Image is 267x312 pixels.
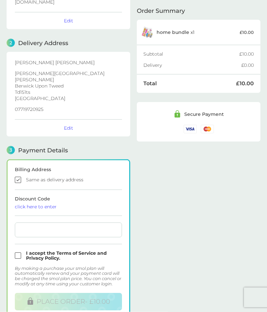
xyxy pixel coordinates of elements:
p: [GEOGRAPHIC_DATA] [15,96,122,101]
button: Edit [64,125,73,131]
p: Td151ts [15,90,122,94]
p: Berwick Upon Tweed [15,84,122,88]
p: [PERSON_NAME][GEOGRAPHIC_DATA] [15,71,122,76]
span: home bundle [157,29,189,35]
img: /assets/icons/cards/visa.svg [184,125,197,133]
iframe: Secure card payment input frame [17,227,119,233]
span: Order Summary [137,8,185,14]
div: £10.00 [236,81,254,86]
div: Total [143,81,236,86]
span: Delivery Address [18,40,68,46]
div: click here to enter [15,205,122,209]
div: Billing Address [15,168,122,172]
div: Delivery [143,63,241,67]
div: £0.00 [241,63,254,67]
p: [PERSON_NAME] [15,77,122,82]
p: [PERSON_NAME] [PERSON_NAME] [15,60,122,65]
span: PLACE ORDER - £10.00 [37,298,110,306]
div: By making a purchase your smol plan will automatically renew and your payment card will be charge... [15,266,122,287]
div: £10.00 [239,52,254,56]
div: Secure Payment [184,112,224,117]
button: PLACE ORDER- £10.00 [15,293,122,311]
span: Payment Details [18,147,68,153]
span: 2 [7,39,15,47]
p: £10.00 [240,29,254,36]
p: x 1 [157,30,194,35]
span: Discount Code [15,196,122,209]
p: 07719720925 [15,107,122,112]
img: /assets/icons/cards/mastercard.svg [201,125,214,133]
div: Subtotal [143,52,239,56]
label: I accept the Terms of Service and Privacy Policy. [26,251,122,261]
span: 3 [7,146,15,154]
button: Edit [64,18,73,24]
